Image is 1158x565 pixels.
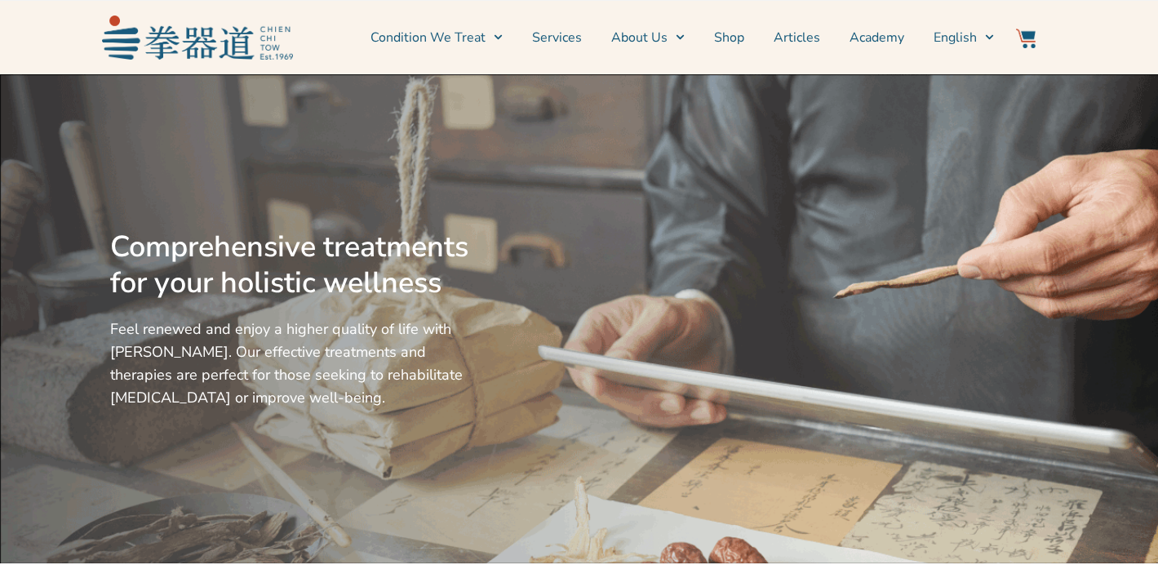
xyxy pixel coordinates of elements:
a: Condition We Treat [370,17,503,58]
a: Academy [850,17,904,58]
a: Articles [774,17,820,58]
a: Shop [714,17,744,58]
img: Website Icon-03 [1016,29,1036,48]
p: Feel renewed and enjoy a higher quality of life with [PERSON_NAME]. Our effective treatments and ... [110,318,476,409]
span: English [934,28,977,47]
nav: Menu [301,17,995,58]
h2: Comprehensive treatments for your holistic wellness [110,229,476,301]
a: Services [532,17,582,58]
a: English [934,17,994,58]
a: About Us [611,17,685,58]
